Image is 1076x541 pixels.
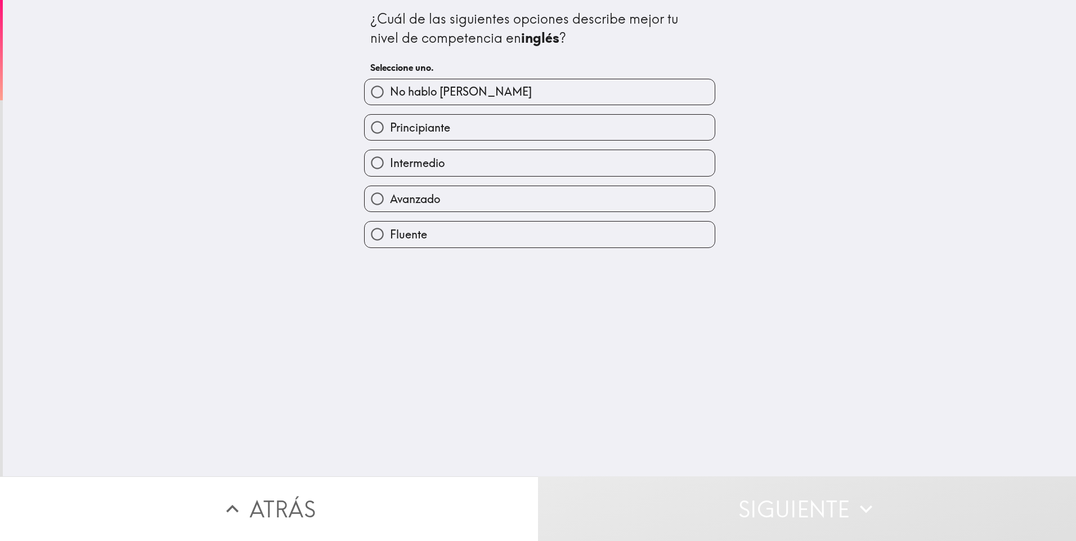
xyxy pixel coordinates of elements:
[538,476,1076,541] button: Siguiente
[365,150,715,175] button: Intermedio
[390,155,445,171] span: Intermedio
[521,29,559,46] b: inglés
[370,10,709,47] div: ¿Cuál de las siguientes opciones describe mejor tu nivel de competencia en ?
[365,186,715,211] button: Avanzado
[365,115,715,140] button: Principiante
[365,79,715,105] button: No hablo [PERSON_NAME]
[390,227,427,242] span: Fluente
[390,191,440,207] span: Avanzado
[390,120,450,136] span: Principiante
[370,61,709,74] h6: Seleccione uno.
[365,222,715,247] button: Fluente
[390,84,532,100] span: No hablo [PERSON_NAME]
